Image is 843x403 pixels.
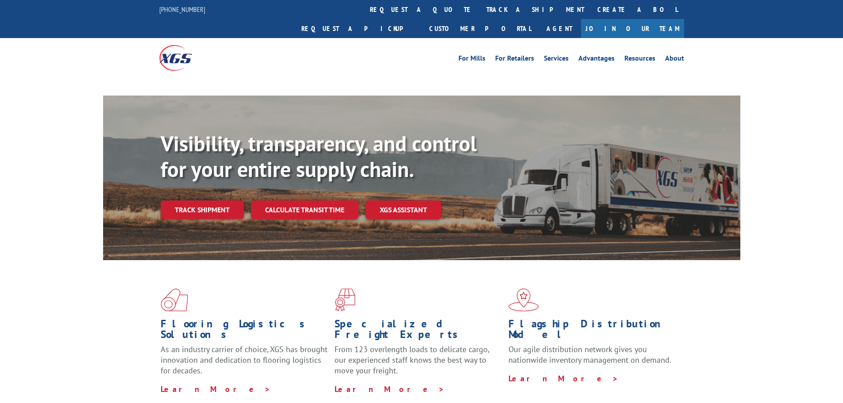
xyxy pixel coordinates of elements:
[295,19,423,38] a: Request a pickup
[538,19,581,38] a: Agent
[624,55,655,65] a: Resources
[423,19,538,38] a: Customer Portal
[581,19,684,38] a: Join Our Team
[495,55,534,65] a: For Retailers
[161,384,271,394] a: Learn More >
[335,288,355,311] img: xgs-icon-focused-on-flooring-red
[508,344,671,365] span: Our agile distribution network gives you nationwide inventory management on demand.
[251,200,358,219] a: Calculate transit time
[161,200,244,219] a: Track shipment
[159,5,205,14] a: [PHONE_NUMBER]
[508,373,619,384] a: Learn More >
[458,55,485,65] a: For Mills
[161,288,188,311] img: xgs-icon-total-supply-chain-intelligence-red
[665,55,684,65] a: About
[366,200,441,219] a: XGS ASSISTANT
[335,344,502,384] p: From 123 overlength loads to delicate cargo, our experienced staff knows the best way to move you...
[335,384,445,394] a: Learn More >
[335,319,502,344] h1: Specialized Freight Experts
[544,55,569,65] a: Services
[508,288,539,311] img: xgs-icon-flagship-distribution-model-red
[161,344,327,376] span: As an industry carrier of choice, XGS has brought innovation and dedication to flooring logistics...
[578,55,615,65] a: Advantages
[161,319,328,344] h1: Flooring Logistics Solutions
[161,130,477,183] b: Visibility, transparency, and control for your entire supply chain.
[508,319,676,344] h1: Flagship Distribution Model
